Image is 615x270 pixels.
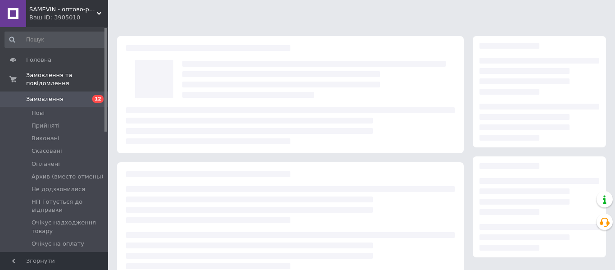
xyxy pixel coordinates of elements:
span: 12 [92,95,104,103]
span: Не додзвонилися [32,185,85,193]
span: НП Готується до відправки [32,198,105,214]
span: Замовлення [26,95,63,103]
span: Оплачені [32,160,60,168]
input: Пошук [5,32,106,48]
div: Ваш ID: 3905010 [29,14,108,22]
span: Архив (вместо отмены) [32,173,104,181]
span: Скасовані [32,147,62,155]
span: Очікує на оплату [32,240,84,248]
span: Замовлення та повідомлення [26,71,108,87]
span: Нові [32,109,45,117]
span: Головна [26,56,51,64]
span: SAMEVIN - оптово-роздрібний інтернет-магазин [29,5,97,14]
span: Виконані [32,134,59,142]
span: Очікує надходження товару [32,219,105,235]
span: Прийняті [32,122,59,130]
